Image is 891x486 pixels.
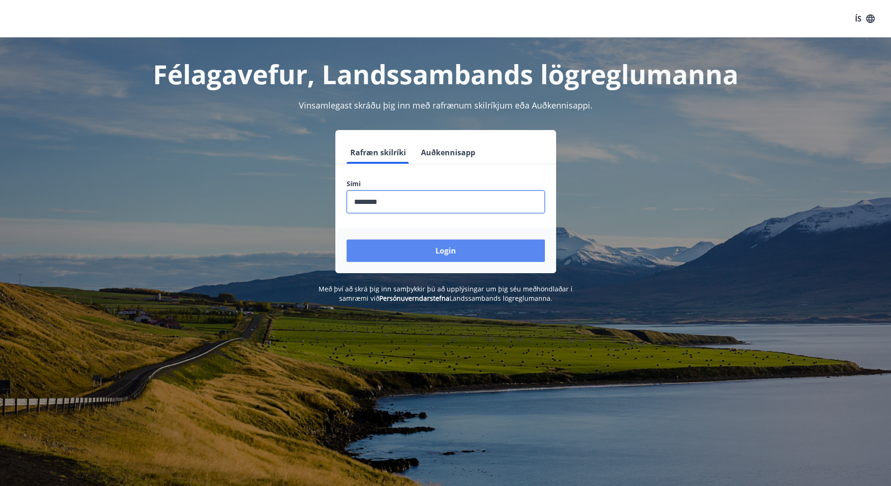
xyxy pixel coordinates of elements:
a: Persónuverndarstefna [379,294,449,303]
button: ÍS [850,10,880,27]
h1: Félagavefur, Landssambands lögreglumanna [120,56,771,92]
label: Sími [347,179,545,189]
span: Með því að skrá þig inn samþykkir þú að upplýsingar um þig séu meðhöndlaðar í samræmi við Landssa... [319,284,572,303]
button: Auðkennisapp [417,141,479,164]
span: Vinsamlegast skráðu þig inn með rafrænum skilríkjum eða Auðkennisappi. [299,100,593,111]
button: Rafræn skilríki [347,141,410,164]
button: Login [347,239,545,262]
